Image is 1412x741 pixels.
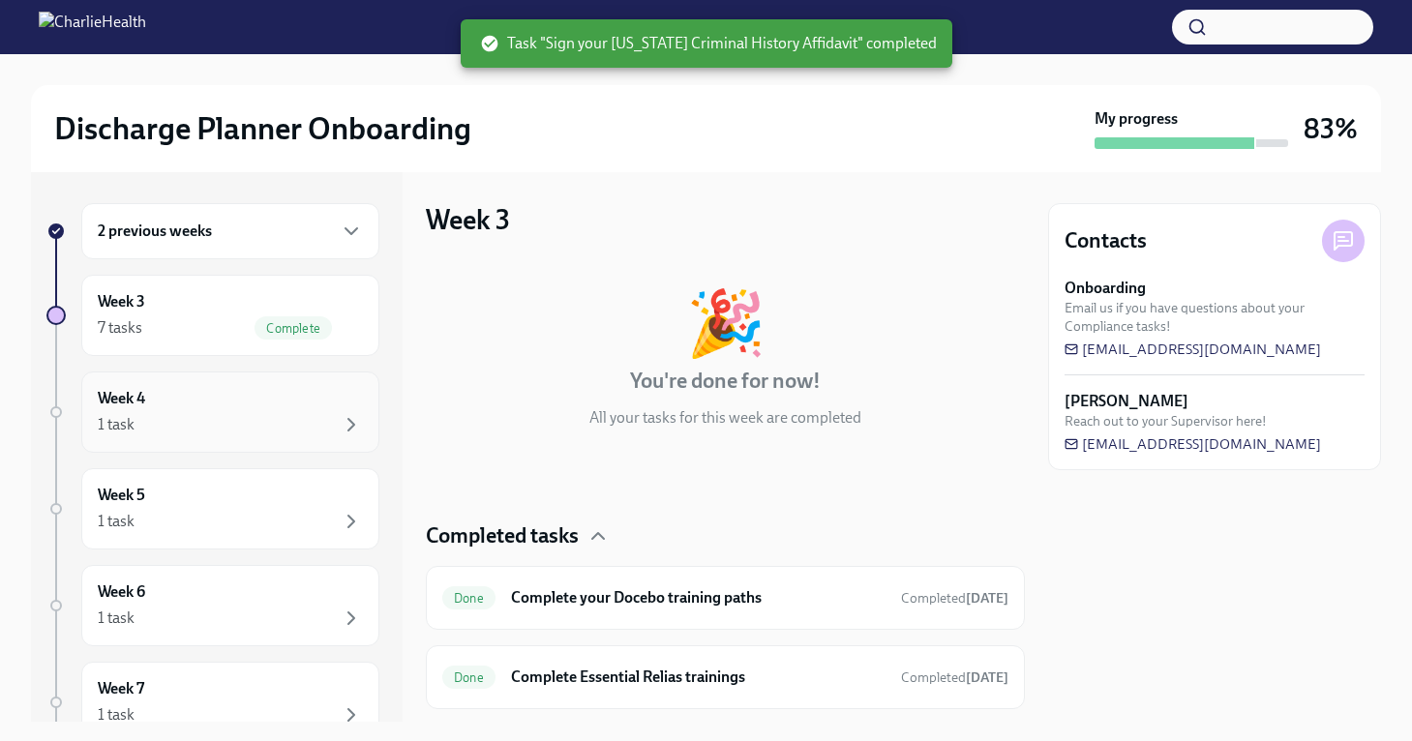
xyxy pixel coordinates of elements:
span: Email us if you have questions about your Compliance tasks! [1065,299,1365,336]
h2: Discharge Planner Onboarding [54,109,471,148]
div: 1 task [98,608,135,629]
strong: My progress [1095,108,1178,130]
img: CharlieHealth [39,12,146,43]
div: 1 task [98,414,135,435]
a: [EMAIL_ADDRESS][DOMAIN_NAME] [1065,340,1321,359]
a: DoneComplete your Docebo training pathsCompleted[DATE] [442,582,1008,613]
a: [EMAIL_ADDRESS][DOMAIN_NAME] [1065,434,1321,454]
span: Reach out to your Supervisor here! [1065,412,1267,430]
h4: Contacts [1065,226,1147,255]
h6: Week 5 [98,485,145,506]
a: Week 41 task [46,371,379,453]
h6: Complete your Docebo training paths [511,587,886,608]
strong: Onboarding [1065,278,1146,299]
h6: 2 previous weeks [98,221,212,242]
span: Done [442,591,496,606]
span: August 22nd, 2025 12:38 [901,589,1008,608]
h6: Week 7 [98,678,144,699]
div: Completed tasks [426,521,1025,550]
span: Complete [255,321,332,336]
p: All your tasks for this week are completed [589,407,861,429]
h6: Week 6 [98,581,145,603]
a: Week 61 task [46,565,379,646]
h6: Complete Essential Relias trainings [511,667,886,688]
h4: You're done for now! [630,367,821,396]
div: 🎉 [686,291,766,355]
h3: Week 3 [426,202,510,237]
a: Week 51 task [46,468,379,549]
a: DoneComplete Essential Relias trainingsCompleted[DATE] [442,662,1008,693]
div: 2 previous weeks [81,203,379,259]
strong: [DATE] [966,669,1008,686]
strong: [PERSON_NAME] [1065,391,1188,412]
span: Task "Sign your [US_STATE] Criminal History Affidavit" completed [480,33,937,54]
span: Done [442,670,496,685]
h4: Completed tasks [426,521,579,550]
span: Completed [901,669,1008,686]
div: 1 task [98,511,135,532]
h3: 83% [1304,111,1358,146]
span: August 21st, 2025 15:45 [901,668,1008,687]
a: Week 37 tasksComplete [46,275,379,356]
div: 7 tasks [98,317,142,339]
div: 1 task [98,704,135,726]
h6: Week 4 [98,388,145,409]
strong: [DATE] [966,590,1008,607]
span: Completed [901,590,1008,607]
h6: Week 3 [98,291,145,312]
